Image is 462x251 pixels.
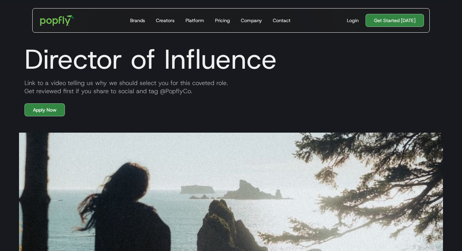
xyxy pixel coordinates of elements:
a: Platform [183,9,207,32]
a: Company [238,9,265,32]
div: Platform [185,17,204,24]
div: Creators [156,17,175,24]
div: Company [241,17,262,24]
a: Brands [127,9,148,32]
a: Contact [270,9,293,32]
a: Apply Now [24,103,65,116]
a: Pricing [212,9,233,32]
div: Pricing [215,17,230,24]
a: Get Started [DATE] [366,14,424,27]
h1: Director of Influence [19,43,443,76]
a: Login [344,17,361,24]
div: Brands [130,17,145,24]
div: Link to a video telling us why we should select you for this coveted role. Get reviewed first if ... [19,79,443,95]
a: home [35,10,79,31]
a: Creators [153,9,177,32]
div: Contact [273,17,290,24]
div: Login [347,17,359,24]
